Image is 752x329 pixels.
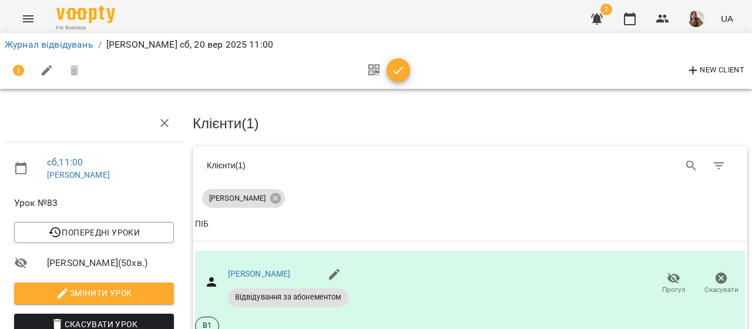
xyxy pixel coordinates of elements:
[662,285,686,295] span: Прогул
[23,286,164,300] span: Змінити урок
[98,38,102,52] li: /
[721,12,733,25] span: UA
[650,267,697,300] button: Прогул
[195,217,209,231] div: ПІБ
[228,269,291,278] a: [PERSON_NAME]
[683,61,747,80] button: New Client
[14,196,174,210] span: Урок №83
[228,292,348,303] span: Відвідування за абонементом
[600,4,612,15] span: 2
[195,217,209,231] div: Sort
[56,6,115,23] img: Voopty Logo
[193,147,747,184] div: Table Toolbar
[14,5,42,33] button: Menu
[202,193,273,204] span: [PERSON_NAME]
[207,159,461,171] div: Клієнти ( 1 )
[14,283,174,304] button: Змінити урок
[716,8,738,29] button: UA
[697,267,745,300] button: Скасувати
[677,152,706,180] button: Search
[47,170,110,180] a: [PERSON_NAME]
[688,11,704,27] img: e785d2f60518c4d79e432088573c6b51.jpg
[47,256,174,270] span: [PERSON_NAME] ( 50 хв. )
[5,38,747,52] nav: breadcrumb
[106,38,273,52] p: [PERSON_NAME] сб, 20 вер 2025 11:00
[705,152,733,180] button: Фільтр
[23,225,164,240] span: Попередні уроки
[704,285,738,295] span: Скасувати
[5,39,93,50] a: Журнал відвідувань
[56,24,115,32] span: For Business
[14,222,174,243] button: Попередні уроки
[47,157,83,168] a: сб , 11:00
[195,217,745,231] span: ПІБ
[686,64,744,78] span: New Client
[193,116,747,131] h3: Клієнти ( 1 )
[202,189,285,208] div: [PERSON_NAME]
